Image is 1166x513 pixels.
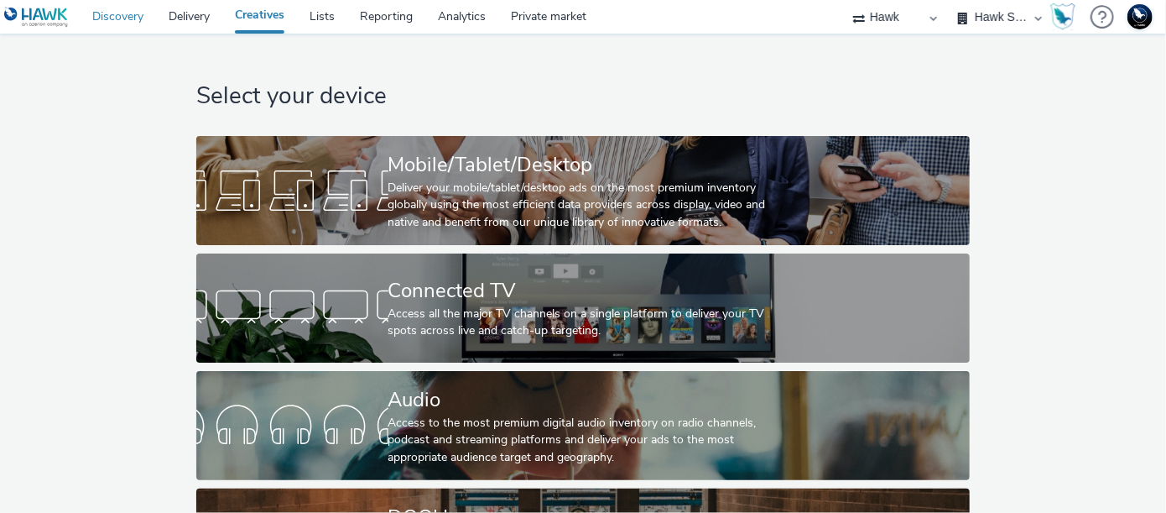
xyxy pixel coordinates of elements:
[388,276,772,306] div: Connected TV
[196,254,970,363] a: Connected TVAccess all the major TV channels on a single platform to deliver your TV spots across...
[388,385,772,415] div: Audio
[1127,4,1153,29] img: Support Hawk
[1050,3,1082,30] a: Hawk Academy
[388,180,772,231] div: Deliver your mobile/tablet/desktop ads on the most premium inventory globally using the most effi...
[388,306,772,340] div: Access all the major TV channels on a single platform to deliver your TV spots across live and ca...
[388,415,772,466] div: Access to the most premium digital audio inventory on radio channels, podcast and streaming platf...
[1050,3,1075,30] img: Hawk Academy
[196,136,970,245] a: Mobile/Tablet/DesktopDeliver your mobile/tablet/desktop ads on the most premium inventory globall...
[196,81,970,113] h1: Select your device
[388,150,772,180] div: Mobile/Tablet/Desktop
[4,7,69,28] img: undefined Logo
[196,371,970,480] a: AudioAccess to the most premium digital audio inventory on radio channels, podcast and streaming ...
